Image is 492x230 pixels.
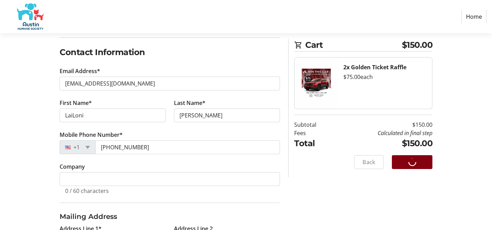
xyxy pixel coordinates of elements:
[6,3,55,30] img: Austin Humane Society's Logo
[334,129,432,137] td: Calculated in final step
[305,39,402,51] span: Cart
[65,187,109,195] tr-character-limit: 0 / 60 characters
[295,57,338,109] img: Golden Ticket Raffle
[294,137,334,150] td: Total
[343,73,427,81] div: $75.00 each
[60,99,92,107] label: First Name*
[294,129,334,137] td: Fees
[60,67,100,75] label: Email Address*
[402,39,433,51] span: $150.00
[334,121,432,129] td: $150.00
[343,63,406,71] strong: 2x Golden Ticket Raffle
[174,99,205,107] label: Last Name*
[95,140,280,154] input: (201) 555-0123
[60,131,123,139] label: Mobile Phone Number*
[60,211,280,222] h3: Mailing Address
[334,137,432,150] td: $150.00
[60,46,280,59] h2: Contact Information
[60,162,85,171] label: Company
[294,121,334,129] td: Subtotal
[462,10,486,23] a: Home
